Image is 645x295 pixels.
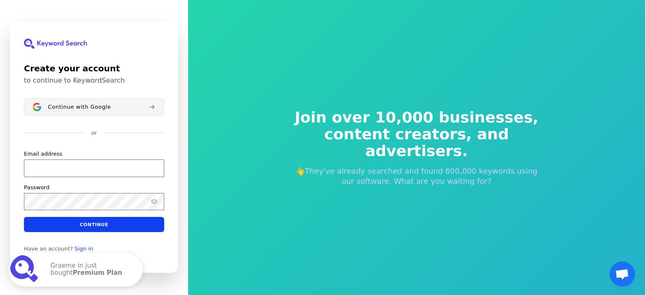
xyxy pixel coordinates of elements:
[33,103,41,111] img: Sign in with Google
[289,166,544,186] p: 👆They've already searched and found 600,000 keywords using our software. What are you waiting for?
[24,98,164,116] button: Sign in with GoogleContinue with Google
[610,261,635,287] div: Ouvrir le chat
[73,269,122,277] strong: Premium Plan
[48,104,111,110] span: Continue with Google
[24,217,164,232] button: Continue
[24,184,50,191] label: Password
[24,39,87,49] img: KeywordSearch
[24,76,164,85] p: to continue to KeywordSearch
[149,196,159,206] button: Show password
[289,109,544,126] span: Join over 10,000 businesses,
[24,150,62,158] label: Email address
[75,245,93,252] a: Sign in
[289,126,544,159] span: content creators, and advertisers.
[24,245,73,252] span: Have an account?
[91,129,97,137] p: or
[50,262,134,277] p: Graeme in just bought
[10,255,40,285] img: Premium Plan
[24,62,164,75] h1: Create your account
